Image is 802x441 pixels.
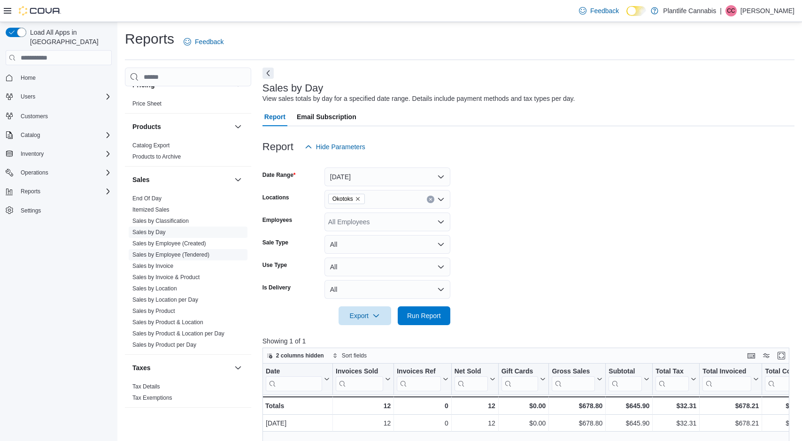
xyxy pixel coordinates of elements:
[132,394,172,402] span: Tax Exemptions
[262,171,296,179] label: Date Range
[21,207,41,214] span: Settings
[17,111,52,122] a: Customers
[132,262,173,270] span: Sales by Invoice
[266,367,322,391] div: Date
[132,206,170,213] a: Itemized Sales
[552,367,595,391] div: Gross Sales
[125,140,251,166] div: Products
[455,418,495,429] div: 12
[342,352,367,359] span: Sort fields
[132,229,166,236] a: Sales by Day
[427,196,434,203] button: Clear input
[132,297,198,303] a: Sales by Location per Day
[6,67,112,242] nav: Complex example
[590,6,619,15] span: Feedback
[232,121,244,132] button: Products
[132,153,181,160] a: Products to Archive
[336,367,391,391] button: Invoices Sold
[501,400,546,411] div: $0.00
[355,196,361,202] button: Remove Okotoks from selection in this group
[761,350,772,361] button: Display options
[725,5,737,16] div: Cody Cousins
[336,418,391,429] div: 12
[266,418,330,429] div: [DATE]
[262,239,288,246] label: Sale Type
[17,72,39,84] a: Home
[132,251,209,258] a: Sales by Employee (Tendered)
[407,311,441,320] span: Run Report
[316,142,365,152] span: Hide Parameters
[626,6,646,16] input: Dark Mode
[132,263,173,269] a: Sales by Invoice
[552,367,595,376] div: Gross Sales
[575,1,623,20] a: Feedback
[765,367,802,376] div: Total Cost
[132,240,206,247] a: Sales by Employee (Created)
[132,195,162,202] span: End Of Day
[125,30,174,48] h1: Reports
[324,258,450,276] button: All
[180,32,227,51] a: Feedback
[21,131,40,139] span: Catalog
[132,395,172,401] a: Tax Exemptions
[2,147,116,160] button: Inventory
[397,400,448,411] div: 0
[702,400,759,411] div: $678.21
[21,113,48,120] span: Customers
[2,71,116,84] button: Home
[276,352,324,359] span: 2 columns hidden
[132,308,175,314] a: Sales by Product
[17,186,112,197] span: Reports
[17,186,44,197] button: Reports
[132,330,224,337] span: Sales by Product & Location per Day
[262,261,287,269] label: Use Type
[17,91,39,102] button: Users
[132,342,196,348] a: Sales by Product per Day
[132,319,203,326] span: Sales by Product & Location
[125,381,251,407] div: Taxes
[262,284,291,291] label: Is Delivery
[132,206,170,213] span: Itemized Sales
[232,174,244,185] button: Sales
[232,362,244,373] button: Taxes
[21,150,44,158] span: Inventory
[125,98,251,113] div: Pricing
[663,5,716,16] p: Plantlife Cannabis
[437,218,445,226] button: Open list of options
[609,367,642,376] div: Subtotal
[332,194,353,204] span: Okotoks
[746,350,757,361] button: Keyboard shortcuts
[720,5,722,16] p: |
[132,274,200,281] a: Sales by Invoice & Product
[324,167,450,186] button: [DATE]
[17,148,47,160] button: Inventory
[552,418,602,429] div: $678.80
[609,418,649,429] div: $645.90
[17,205,45,216] a: Settings
[609,367,649,391] button: Subtotal
[132,285,177,292] a: Sales by Location
[501,367,546,391] button: Gift Cards
[655,400,696,411] div: $32.31
[132,100,162,107] span: Price Sheet
[2,90,116,103] button: Users
[262,336,794,346] p: Showing 1 of 1
[339,306,391,325] button: Export
[17,167,52,178] button: Operations
[262,83,324,94] h3: Sales by Day
[727,5,735,16] span: CC
[702,418,759,429] div: $678.21
[132,296,198,304] span: Sales by Location per Day
[2,129,116,142] button: Catalog
[132,122,231,131] button: Products
[655,367,689,376] div: Total Tax
[702,367,751,376] div: Total Invoiced
[336,400,391,411] div: 12
[454,400,495,411] div: 12
[132,330,224,337] a: Sales by Product & Location per Day
[21,169,48,176] span: Operations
